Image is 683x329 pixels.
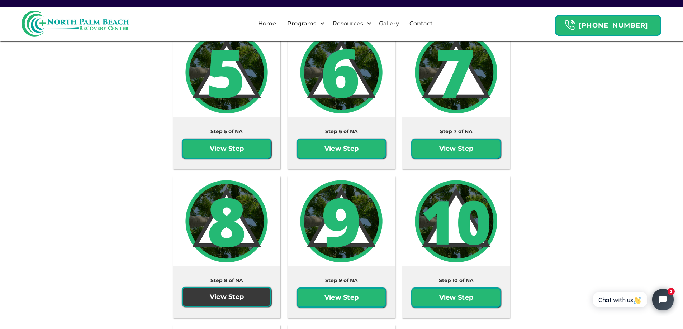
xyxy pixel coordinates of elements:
h5: Step 8 of NA [210,277,243,284]
a: Contact [405,12,437,35]
a: Home [254,12,280,35]
a: Header Calendar Icons[PHONE_NUMBER] [555,11,661,36]
a: Gallery [375,12,403,35]
a: View Step [182,287,271,307]
div: Resources [327,12,374,35]
img: Header Calendar Icons [564,20,575,31]
iframe: Tidio Chat [585,283,680,316]
div: Programs [281,12,327,35]
a: View Step [297,287,386,308]
a: View Step [411,287,501,308]
a: View Step [182,139,271,159]
a: View Step [297,139,386,159]
a: View Step [411,139,501,159]
h5: Step 10 of NA [439,277,474,284]
div: Programs [285,19,318,28]
h5: Step 7 of NA [440,128,473,135]
h5: Step 9 of NA [325,277,358,284]
strong: [PHONE_NUMBER] [579,21,648,29]
h5: Step 6 of NA [325,128,358,135]
div: Resources [331,19,365,28]
h5: Step 5 of NA [210,128,243,135]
